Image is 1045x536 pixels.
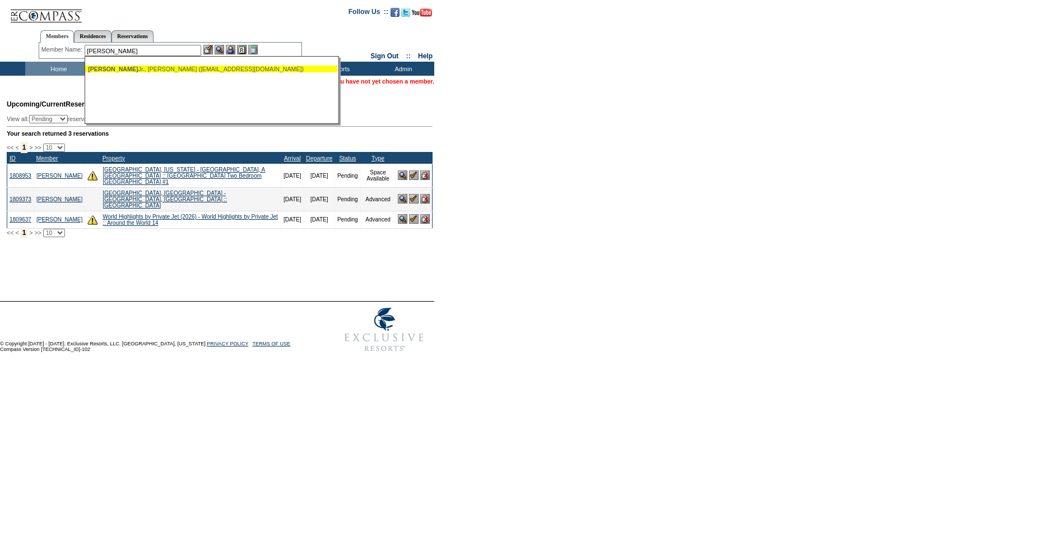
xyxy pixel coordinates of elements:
[7,130,433,137] div: Your search returned 3 reservations
[88,66,138,72] span: [PERSON_NAME]
[281,164,304,187] td: [DATE]
[349,7,388,20] td: Follow Us ::
[15,229,18,236] span: <
[103,190,227,209] a: [GEOGRAPHIC_DATA], [GEOGRAPHIC_DATA] - [GEOGRAPHIC_DATA], [GEOGRAPHIC_DATA] :: [GEOGRAPHIC_DATA]
[7,100,108,108] span: Reservations
[7,115,285,123] div: View all: reservations owned by:
[398,170,407,180] img: View Reservation
[339,155,356,161] a: Status
[398,214,407,224] img: View Reservation
[335,164,360,187] td: Pending
[335,211,360,228] td: Pending
[398,194,407,204] img: View Reservation
[418,52,433,60] a: Help
[41,45,85,54] div: Member Name:
[203,45,213,54] img: b_edit.gif
[36,196,82,202] a: [PERSON_NAME]
[40,30,75,43] a: Members
[304,211,335,228] td: [DATE]
[112,30,154,42] a: Reservations
[370,52,398,60] a: Sign Out
[103,214,278,226] a: World Highlights by Private Jet (2026) - World Highlights by Private Jet :: Around the World 14
[281,211,304,228] td: [DATE]
[360,187,396,211] td: Advanced
[306,155,332,161] a: Departure
[391,8,400,17] img: Become our fan on Facebook
[36,173,82,179] a: [PERSON_NAME]
[248,45,258,54] img: b_calculator.gif
[10,155,16,161] a: ID
[304,187,335,211] td: [DATE]
[7,229,13,236] span: <<
[87,215,97,225] img: There are insufficient days and/or tokens to cover this reservation
[15,144,18,151] span: <
[10,196,31,202] a: 1809373
[409,194,419,204] img: Confirm Reservation
[207,341,248,346] a: PRIVACY POLICY
[360,164,396,187] td: Space Available
[333,78,434,85] span: You have not yet chosen a member.
[412,8,432,17] img: Subscribe to our YouTube Channel
[371,155,384,161] a: Type
[87,170,97,181] img: There are insufficient days and/or tokens to cover this reservation
[406,52,411,60] span: ::
[103,167,265,185] a: [GEOGRAPHIC_DATA], [US_STATE] - [GEOGRAPHIC_DATA], A [GEOGRAPHIC_DATA] :: [GEOGRAPHIC_DATA] Two B...
[10,216,31,223] a: 1809637
[420,194,430,204] img: Cancel Reservation
[237,45,247,54] img: Reservations
[281,187,304,211] td: [DATE]
[401,11,410,18] a: Follow us on Twitter
[360,211,396,228] td: Advanced
[36,216,82,223] a: [PERSON_NAME]
[25,62,90,76] td: Home
[74,30,112,42] a: Residences
[391,11,400,18] a: Become our fan on Facebook
[409,214,419,224] img: Confirm Reservation
[7,144,13,151] span: <<
[334,302,434,358] img: Exclusive Resorts
[253,341,291,346] a: TERMS OF USE
[7,100,66,108] span: Upcoming/Current
[29,144,32,151] span: >
[34,229,41,236] span: >>
[34,144,41,151] span: >>
[420,170,430,180] img: Cancel Reservation
[21,227,28,238] span: 1
[420,214,430,224] img: Cancel Reservation
[335,187,360,211] td: Pending
[21,142,28,153] span: 1
[412,11,432,18] a: Subscribe to our YouTube Channel
[36,155,58,161] a: Member
[10,173,31,179] a: 1808953
[370,62,434,76] td: Admin
[103,155,125,161] a: Property
[215,45,224,54] img: View
[401,8,410,17] img: Follow us on Twitter
[409,170,419,180] img: Confirm Reservation
[88,66,335,72] div: Jr., [PERSON_NAME] ([EMAIL_ADDRESS][DOMAIN_NAME])
[304,164,335,187] td: [DATE]
[226,45,235,54] img: Impersonate
[284,155,301,161] a: Arrival
[29,229,32,236] span: >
